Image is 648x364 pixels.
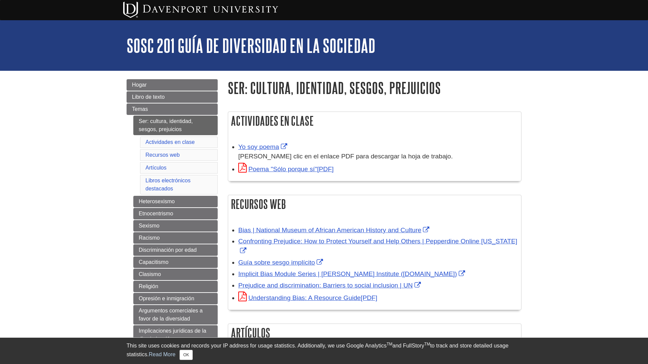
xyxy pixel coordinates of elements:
[228,324,521,342] h2: Artículos
[228,112,521,130] h2: Actividades en clase
[228,79,521,96] h1: Ser: cultura, identidad, sesgos, prejuicios
[133,281,218,292] a: Religión
[133,116,218,135] a: Ser: cultura, identidad, sesgos, prejuicios
[238,259,325,266] a: Link opens in new window
[238,165,334,173] a: Link opens in new window
[228,195,521,213] h2: Recursos web
[145,165,166,171] a: Artículos
[133,293,218,304] a: Opresión e inmigración
[127,79,218,91] a: Hogar
[127,342,521,360] div: This site uses cookies and records your IP address for usage statistics. Additionally, we use Goo...
[238,294,377,301] a: Link opens in new window
[132,106,148,112] span: Temas
[145,152,180,158] a: Recursos web
[133,269,218,280] a: Clasismo
[133,256,218,268] a: Capacitismo
[238,270,467,277] a: Link opens in new window
[238,238,517,254] a: Link opens in new window
[238,282,423,289] a: Link opens in new window
[127,35,375,56] a: SOSC 201 Guía de Diversidad en la Sociedad
[133,196,218,207] a: Heterosexismo
[133,208,218,219] a: Etnocentrismo
[123,2,278,18] img: Davenport University
[149,352,175,357] a: Read More
[238,152,518,161] div: [PERSON_NAME] clic en el enlace PDF para descargar la hoja de trabajo.
[386,342,392,346] sup: TM
[127,91,218,103] a: Libro de texto
[133,232,218,244] a: Racismo
[145,139,195,145] a: Actividades en clase
[133,244,218,256] a: Discriminación por edad
[132,94,165,100] span: Libro de texto
[132,82,147,88] span: Hogar
[133,325,218,345] a: Implicaciones jurídicas de la discriminación
[238,226,431,234] a: Link opens in new window
[145,178,190,191] a: Libros electrónicos destacados
[238,143,289,150] a: Link opens in new window
[424,342,430,346] sup: TM
[133,305,218,325] a: Argumentos comerciales a favor de la diversidad
[133,220,218,232] a: Sexismo
[180,350,193,360] button: Close
[127,103,218,115] a: Temas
